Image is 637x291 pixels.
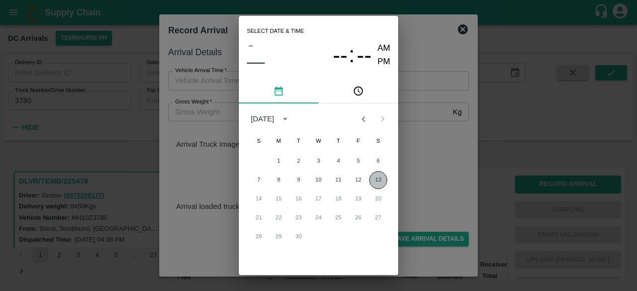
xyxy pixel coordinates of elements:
span: Monday [270,131,288,151]
button: 13 [369,171,387,189]
span: Select date & time [247,24,304,39]
button: – [247,39,255,52]
button: -- [357,42,372,68]
button: Previous month [354,109,373,128]
div: [DATE] [251,113,274,124]
button: 8 [270,171,288,189]
button: 11 [329,171,347,189]
button: 7 [250,171,268,189]
button: pick date [239,80,318,103]
button: 5 [349,152,367,170]
button: pick time [318,80,398,103]
button: 1 [270,152,288,170]
span: Tuesday [290,131,308,151]
button: -- [333,42,348,68]
span: Friday [349,131,367,151]
button: AM [378,42,391,55]
button: –– [247,52,265,72]
span: Saturday [369,131,387,151]
button: 6 [369,152,387,170]
span: : [348,42,354,68]
button: 2 [290,152,308,170]
span: Thursday [329,131,347,151]
span: Sunday [250,131,268,151]
span: – [249,39,253,52]
span: Wednesday [310,131,327,151]
button: 10 [310,171,327,189]
button: PM [378,55,391,69]
button: calendar view is open, switch to year view [277,111,293,127]
button: 4 [329,152,347,170]
button: 9 [290,171,308,189]
button: 3 [310,152,327,170]
button: 12 [349,171,367,189]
